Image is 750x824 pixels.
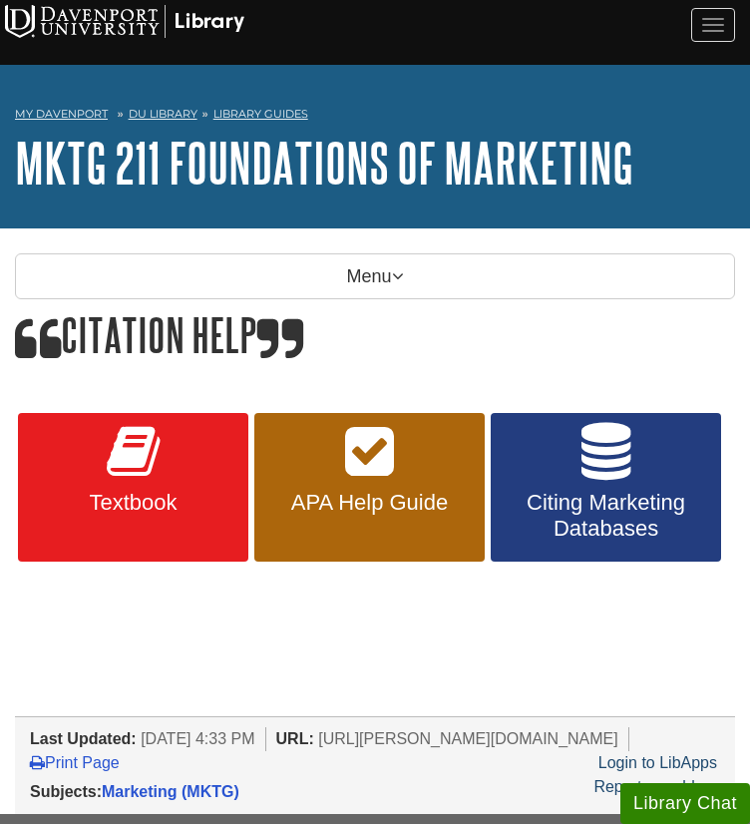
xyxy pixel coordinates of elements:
[269,490,470,516] span: APA Help Guide
[15,132,633,194] a: MKTG 211 Foundations of Marketing
[318,730,618,747] span: [URL][PERSON_NAME][DOMAIN_NAME]
[491,413,721,563] a: Citing Marketing Databases
[593,778,717,795] a: Report a problem
[30,730,137,747] span: Last Updated:
[506,490,706,542] span: Citing Marketing Databases
[30,754,120,771] a: Print Page
[276,730,314,747] span: URL:
[620,783,750,824] button: Library Chat
[254,413,485,563] a: APA Help Guide
[15,309,735,365] h1: Citation Help
[15,106,108,123] a: My Davenport
[213,107,308,121] a: Library Guides
[129,107,197,121] a: DU Library
[33,490,233,516] span: Textbook
[5,5,244,38] img: Davenport University Logo
[15,253,735,299] p: Menu
[30,783,102,800] span: Subjects:
[141,730,254,747] span: [DATE] 4:33 PM
[102,783,239,800] a: Marketing (MKTG)
[30,754,45,770] i: Print Page
[18,413,248,563] a: Textbook
[598,754,717,771] a: Login to LibApps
